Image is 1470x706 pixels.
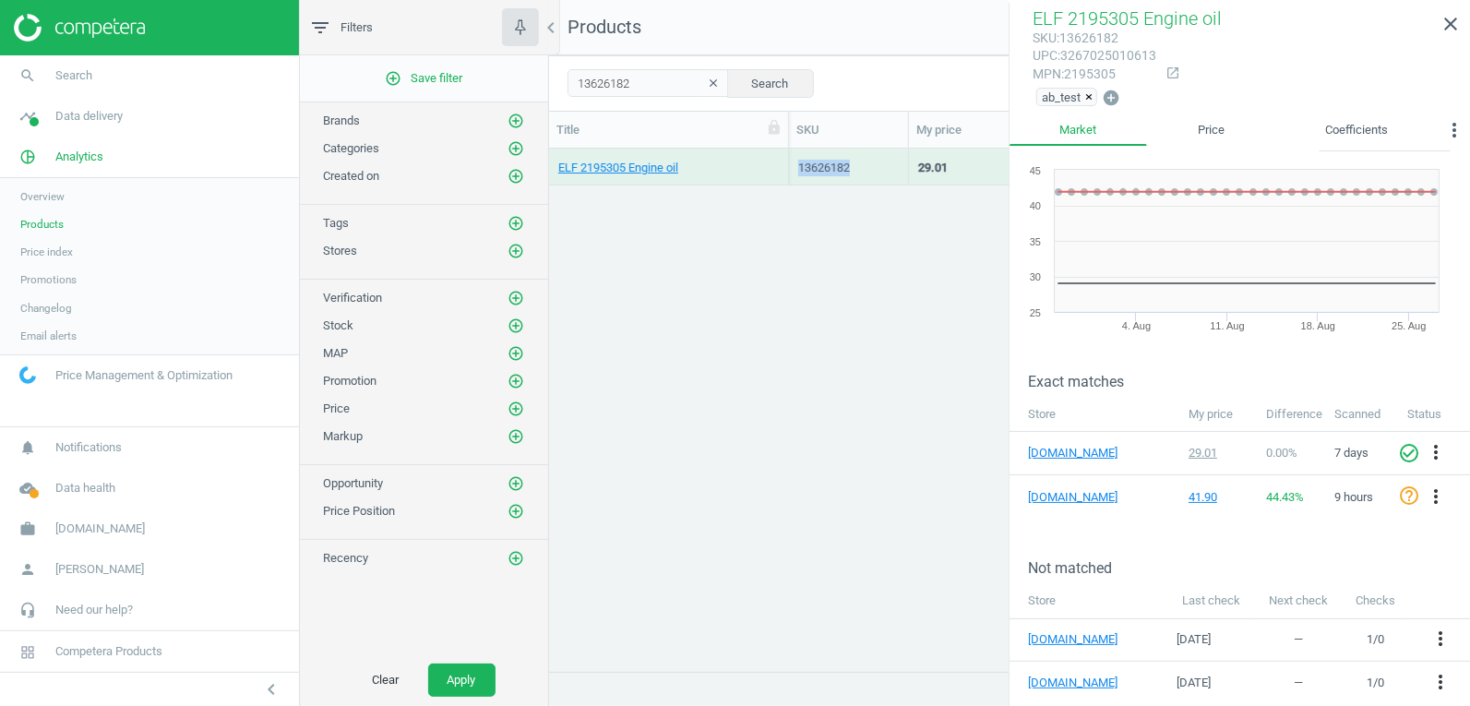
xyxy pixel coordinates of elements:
button: add_circle_outline [507,167,525,185]
span: Stock [323,318,353,332]
i: add_circle_outline [508,215,524,232]
button: add_circle_outline [507,549,525,568]
div: : 13626182 [1033,30,1156,47]
span: Price [323,401,350,415]
a: Market [1010,114,1147,146]
a: [DOMAIN_NAME] [1028,675,1139,691]
button: more_vert [1425,441,1447,465]
span: 7 days [1334,446,1368,460]
button: add_circle_outline [507,112,525,130]
h3: Exact matches [1028,373,1470,390]
span: Filters [341,19,373,36]
i: add_circle_outline [508,503,524,520]
div: : 2195305 [1033,66,1156,83]
i: help_outline [1398,485,1420,507]
i: add_circle_outline [508,550,524,567]
i: add_circle_outline [508,475,524,492]
i: add_circle_outline [508,345,524,362]
i: person [10,552,45,587]
i: chevron_left [260,678,282,700]
i: add_circle_outline [508,317,524,334]
div: 29.01 [918,160,948,176]
text: 35 [1030,236,1041,247]
i: add_circle_outline [508,140,524,157]
span: Overview [20,189,65,204]
i: more_vert [1429,671,1452,693]
span: mpn [1033,66,1061,81]
div: 29.01 [1189,445,1249,461]
td: 1 / 0 [1343,618,1408,662]
span: Save filter [386,70,463,87]
th: Status [1398,397,1470,432]
button: add_circle_outline [507,242,525,260]
i: add_circle_outline [508,290,524,306]
button: add_circle_outline [507,317,525,335]
button: add_circle_outline [507,474,525,493]
span: sku [1033,30,1057,45]
span: 0.00 % [1266,446,1297,460]
i: filter_list [309,17,331,39]
i: pie_chart_outlined [10,139,45,174]
span: ELF 2195305 Engine oil [1033,7,1222,30]
i: headset_mic [10,592,45,628]
th: Difference [1257,397,1325,432]
img: wGWNvw8QSZomAAAAABJRU5ErkJggg== [19,366,36,384]
button: chevron_left [248,677,294,701]
th: Checks [1343,583,1408,618]
i: more_vert [1443,119,1465,141]
span: Price Position [323,504,395,518]
span: Products [568,16,641,38]
button: × [1085,89,1096,105]
span: Products [20,217,64,232]
i: timeline [10,99,45,134]
button: add_circle_outline [507,372,525,390]
button: more_vert [1429,671,1452,695]
span: Verification [323,291,382,305]
a: ELF 2195305 Engine oil [558,160,678,176]
i: close [1440,13,1462,35]
span: Notifications [55,439,122,456]
td: — [1254,618,1342,662]
tspan: 18. Aug [1301,320,1335,331]
tspan: 25. Aug [1392,320,1426,331]
span: Data delivery [55,108,123,125]
i: more_vert [1425,441,1447,463]
div: 41.90 [1189,489,1249,506]
th: My price [1179,397,1257,432]
button: add_circle_outline [507,400,525,418]
button: more_vert [1439,114,1470,151]
div: My price [916,122,1030,138]
i: clear [708,77,721,90]
i: add_circle_outline [508,168,524,185]
button: add_circle_outline [507,502,525,521]
span: Opportunity [323,476,383,490]
span: Data health [55,480,115,497]
tspan: 4. Aug [1122,320,1151,331]
th: Next check [1254,583,1342,618]
i: check_circle_outline [1398,442,1420,464]
span: Categories [323,141,379,155]
i: add_circle [1102,89,1120,107]
i: add_circle_outline [508,243,524,259]
span: Price Management & Optimization [55,367,233,384]
span: ab_test [1042,89,1081,105]
h3: Not matched [1028,559,1470,577]
span: [PERSON_NAME] [55,561,144,578]
th: Store [1010,397,1179,432]
input: SKU/Title search [568,69,729,97]
i: more_vert [1429,628,1452,650]
div: 13626182 [798,160,899,176]
div: SKU [796,122,901,138]
button: Clear [353,664,419,697]
a: open_in_new [1156,66,1180,82]
text: 40 [1030,200,1041,211]
i: add_circle_outline [508,428,524,445]
span: Markup [323,429,363,443]
text: 25 [1030,307,1041,318]
div: : 3267025010613 [1033,47,1156,65]
td: 1 / 0 [1343,662,1408,704]
span: Search [55,67,92,84]
td: — [1254,662,1342,704]
span: MAP [323,346,348,360]
th: Store [1010,583,1167,618]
